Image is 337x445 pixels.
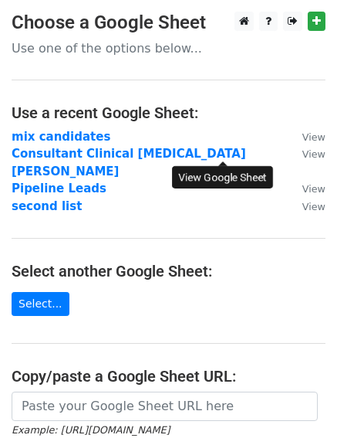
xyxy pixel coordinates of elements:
small: View [302,131,325,143]
h4: Use a recent Google Sheet: [12,104,325,122]
h3: Choose a Google Sheet [12,12,325,34]
h4: Select another Google Sheet: [12,262,325,280]
a: View [287,130,325,144]
div: View Google Sheet [172,166,273,189]
a: Consultant Clinical [MEDICAL_DATA] [PERSON_NAME] [12,147,246,178]
a: second list [12,199,82,213]
small: View [302,201,325,212]
a: Select... [12,292,69,316]
a: View [287,199,325,213]
p: Use one of the options below... [12,40,325,56]
input: Paste your Google Sheet URL here [12,392,318,421]
small: View [302,183,325,195]
small: View [302,148,325,160]
a: View [287,147,325,161]
a: Pipeline Leads [12,182,106,195]
a: View [287,182,325,195]
a: mix candidates [12,130,110,144]
h4: Copy/paste a Google Sheet URL: [12,367,325,386]
small: Example: [URL][DOMAIN_NAME] [12,424,170,436]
